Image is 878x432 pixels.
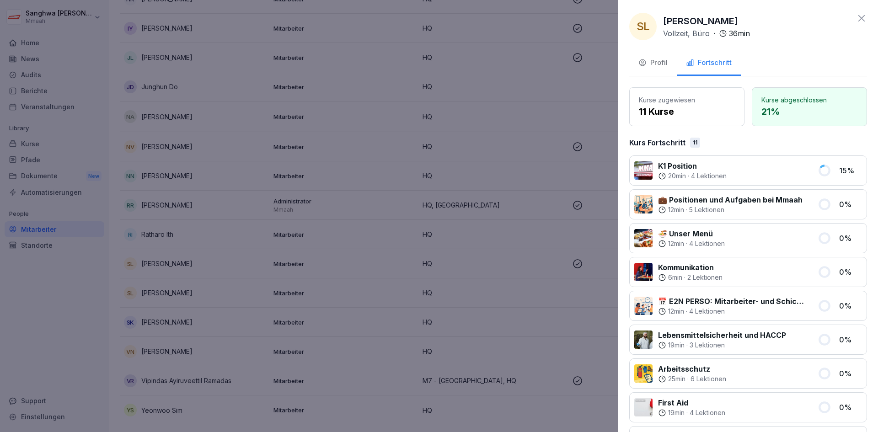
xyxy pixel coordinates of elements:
[689,307,725,316] p: 4 Lektionen
[687,273,723,282] p: 2 Lektionen
[761,105,857,118] p: 21 %
[658,273,723,282] div: ·
[668,239,684,248] p: 12 min
[839,402,862,413] p: 0 %
[658,307,807,316] div: ·
[658,408,725,417] div: ·
[839,199,862,210] p: 0 %
[658,171,727,181] div: ·
[668,205,684,214] p: 12 min
[689,239,725,248] p: 4 Lektionen
[839,233,862,244] p: 0 %
[839,334,862,345] p: 0 %
[761,95,857,105] p: Kurse abgeschlossen
[690,138,700,148] div: 11
[729,28,750,39] p: 36 min
[677,51,741,76] button: Fortschritt
[658,330,786,341] p: Lebensmittelsicherheit und HACCP
[663,28,750,39] div: ·
[668,307,684,316] p: 12 min
[668,341,685,350] p: 19 min
[690,341,725,350] p: 3 Lektionen
[658,397,725,408] p: First Aid
[658,194,803,205] p: 💼 Positionen und Aufgaben bei Mmaah
[658,160,727,171] p: K1 Position
[629,51,677,76] button: Profil
[658,363,726,374] p: Arbeitsschutz
[663,28,710,39] p: Vollzeit, Büro
[839,300,862,311] p: 0 %
[839,165,862,176] p: 15 %
[658,205,803,214] div: ·
[658,239,725,248] div: ·
[639,95,735,105] p: Kurse zugewiesen
[658,228,725,239] p: 🍜 Unser Menü
[629,137,685,148] p: Kurs Fortschritt
[668,273,682,282] p: 6 min
[690,408,725,417] p: 4 Lektionen
[691,171,727,181] p: 4 Lektionen
[658,262,723,273] p: Kommunikation
[668,374,685,384] p: 25 min
[658,341,786,350] div: ·
[663,14,738,28] p: [PERSON_NAME]
[668,171,686,181] p: 20 min
[839,267,862,277] p: 0 %
[689,205,724,214] p: 5 Lektionen
[686,58,732,68] div: Fortschritt
[658,374,726,384] div: ·
[639,105,735,118] p: 11 Kurse
[691,374,726,384] p: 6 Lektionen
[638,58,668,68] div: Profil
[839,368,862,379] p: 0 %
[629,13,657,40] div: SL
[658,296,807,307] p: 📅 E2N PERSO: Mitarbeiter- und Schichtmanagement
[668,408,685,417] p: 19 min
